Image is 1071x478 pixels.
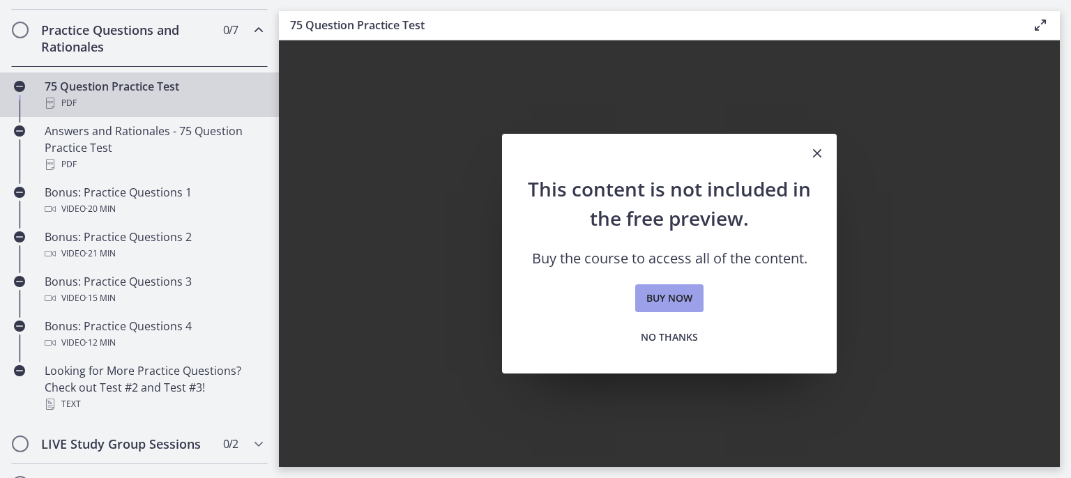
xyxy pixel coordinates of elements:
[524,174,814,233] h2: This content is not included in the free preview.
[45,78,262,111] div: 75 Question Practice Test
[635,284,704,312] a: Buy now
[524,249,814,268] p: Buy the course to access all of the content.
[41,22,211,55] h2: Practice Questions and Rationales
[45,245,262,262] div: Video
[45,290,262,307] div: Video
[223,22,238,38] span: 0 / 7
[41,435,211,452] h2: LIVE Study Group Sessions
[45,95,262,111] div: PDF
[86,245,116,262] span: · 21 min
[86,334,116,351] span: · 12 min
[86,290,116,307] span: · 15 min
[45,123,262,173] div: Answers and Rationales - 75 Question Practice Test
[223,435,238,452] span: 0 / 2
[45,201,262,217] div: Video
[86,201,116,217] span: · 20 min
[646,290,692,307] span: Buy now
[630,323,709,351] button: No thanks
[641,329,698,346] span: No thanks
[45,273,262,307] div: Bonus: Practice Questions 3
[45,184,262,217] div: Bonus: Practice Questions 1
[45,362,262,413] div: Looking for More Practice Questions? Check out Test #2 and Test #3!
[45,334,262,351] div: Video
[798,134,837,174] button: Close
[290,17,1010,33] h3: 75 Question Practice Test
[45,156,262,173] div: PDF
[45,318,262,351] div: Bonus: Practice Questions 4
[45,396,262,413] div: Text
[45,229,262,262] div: Bonus: Practice Questions 2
